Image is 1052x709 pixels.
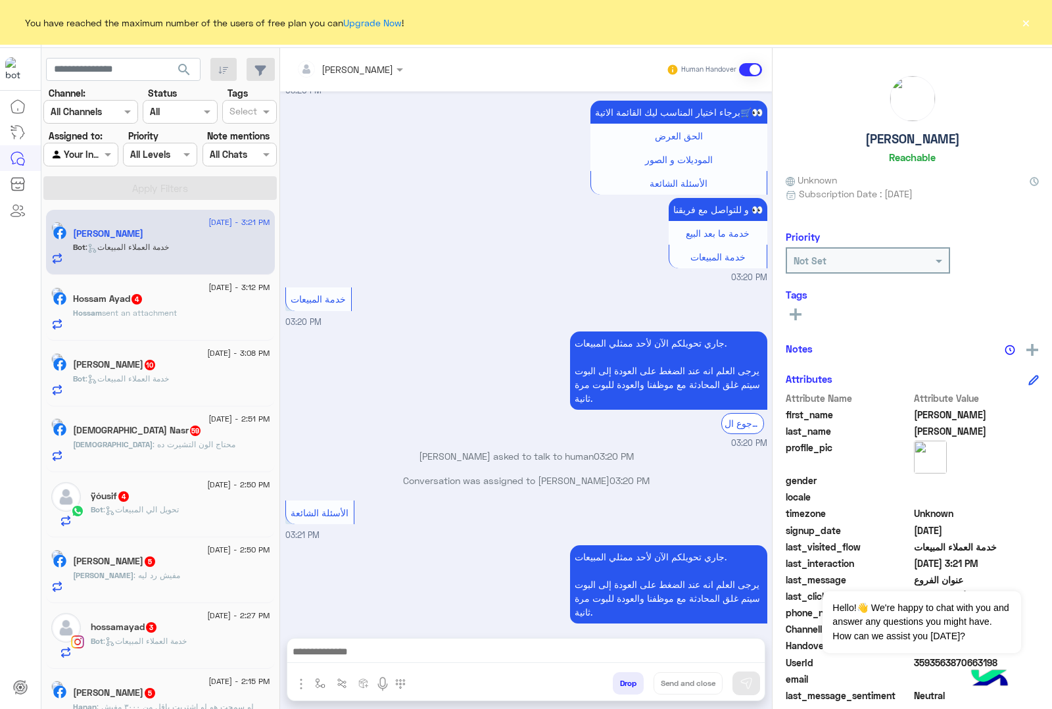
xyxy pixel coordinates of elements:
[967,656,1013,702] img: hulul-logo.png
[914,656,1040,670] span: 3593563870663198
[25,16,404,30] span: You have reached the maximum number of the users of free plan you can !
[914,556,1040,570] span: 2025-08-17T12:21:14.127Z
[227,104,257,121] div: Select
[786,689,911,702] span: last_message_sentiment
[914,689,1040,702] span: 0
[570,545,767,623] p: 17/8/2025, 3:21 PM
[128,129,158,143] label: Priority
[51,681,63,693] img: picture
[73,570,133,580] span: [PERSON_NAME]
[786,622,911,636] span: ChannelId
[594,451,634,462] span: 03:20 PM
[73,374,85,383] span: Bot
[91,622,158,633] h5: hossamayad
[71,504,84,518] img: WhatsApp
[71,635,84,648] img: Instagram
[315,678,325,689] img: select flow
[654,672,723,695] button: Send and close
[590,101,767,124] p: 17/8/2025, 3:20 PM
[285,530,320,540] span: 03:21 PM
[53,423,66,436] img: Facebook
[889,151,936,163] h6: Reachable
[73,425,202,436] h5: Islam Nasr
[914,540,1040,554] span: خدمة العملاء المبيعات
[1026,344,1038,356] img: add
[731,272,767,284] span: 03:20 PM
[686,228,750,239] span: خدمة ما بعد البيع
[291,507,348,518] span: الأسئلة الشائعة
[73,308,102,318] span: Hossam
[786,556,911,570] span: last_interaction
[146,622,156,633] span: 3
[890,76,935,121] img: picture
[786,391,911,405] span: Attribute Name
[1005,345,1015,355] img: notes
[285,474,767,487] p: Conversation was assigned to [PERSON_NAME]
[85,242,169,252] span: : خدمة العملاء المبيعات
[208,413,270,425] span: [DATE] - 2:51 PM
[148,86,177,100] label: Status
[102,308,177,318] span: sent an attachment
[650,178,707,189] span: الأسئلة الشائعة
[73,242,85,252] span: Bot
[914,672,1040,686] span: null
[331,672,353,694] button: Trigger scenario
[669,198,767,221] p: 17/8/2025, 3:20 PM
[914,391,1040,405] span: Attribute Value
[51,287,63,299] img: picture
[145,556,155,567] span: 5
[914,474,1040,487] span: null
[865,132,960,147] h5: [PERSON_NAME]
[786,506,911,520] span: timezone
[207,129,270,143] label: Note mentions
[51,613,81,643] img: defaultAdmin.png
[786,672,911,686] span: email
[786,639,911,652] span: HandoverOn
[613,672,644,695] button: Drop
[358,678,369,689] img: create order
[5,57,29,81] img: 713415422032625
[208,216,270,228] span: [DATE] - 3:21 PM
[43,176,277,200] button: Apply Filters
[145,360,155,370] span: 10
[914,424,1040,438] span: Omar
[73,228,143,239] h5: Mahmoud Omar
[131,294,142,305] span: 4
[799,187,913,201] span: Subscription Date : [DATE]
[103,504,179,514] span: : تحويل الي المبيعات
[85,374,169,383] span: : خدمة العملاء المبيعات
[153,439,235,449] span: محتاج الون التشيرت ده
[51,418,63,430] img: picture
[293,676,309,692] img: send attachment
[786,573,911,587] span: last_message
[914,524,1040,537] span: 2025-08-17T12:19:34.8Z
[285,86,322,95] span: 03:20 PM
[786,231,820,243] h6: Priority
[208,281,270,293] span: [DATE] - 3:12 PM
[823,591,1020,653] span: Hello!👋 We're happy to chat with you and answer any questions you might have. How can we assist y...
[610,475,650,486] span: 03:20 PM
[53,685,66,698] img: Facebook
[207,479,270,491] span: [DATE] - 2:50 PM
[786,424,911,438] span: last_name
[91,491,130,502] h5: ÿóusif
[914,408,1040,422] span: Mahmoud
[681,64,736,75] small: Human Handover
[207,544,270,556] span: [DATE] - 2:50 PM
[786,289,1039,301] h6: Tags
[786,474,911,487] span: gender
[690,251,746,262] span: خدمة المبيعات
[73,359,156,370] h5: Abdo Namous
[133,570,180,580] span: مفيش رد ليه
[53,292,66,305] img: Facebook
[786,343,813,354] h6: Notes
[395,679,406,689] img: make a call
[227,86,248,100] label: Tags
[343,17,402,28] a: Upgrade Now
[786,656,911,670] span: UserId
[91,504,103,514] span: Bot
[208,675,270,687] span: [DATE] - 2:15 PM
[786,441,911,471] span: profile_pic
[655,130,703,141] span: الحق العرض
[731,437,767,450] span: 03:20 PM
